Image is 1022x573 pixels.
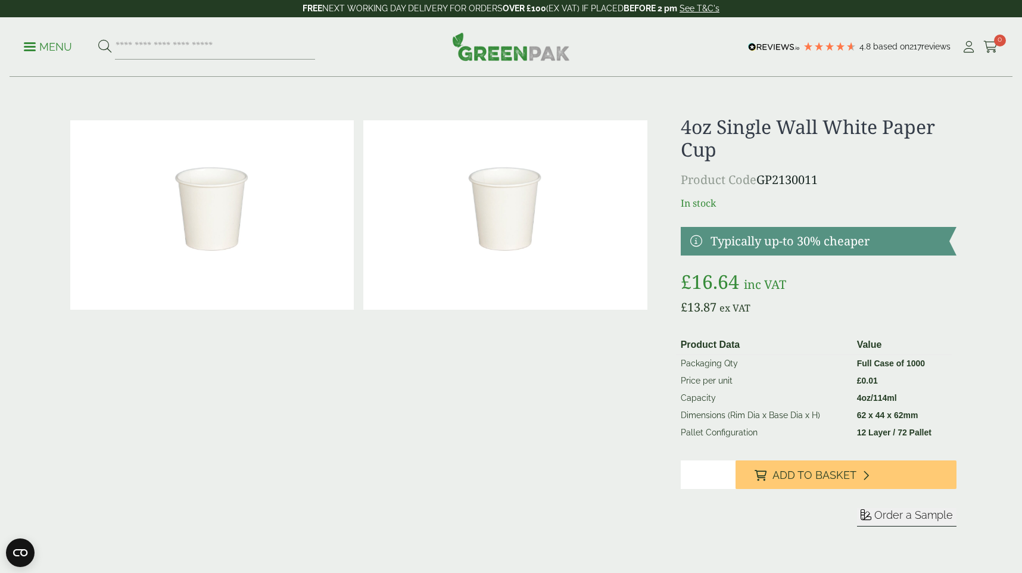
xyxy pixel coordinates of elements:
td: Price per unit [676,372,852,390]
img: 4oz Single Wall White Paper Cup 0 [70,120,354,310]
strong: 12 Layer / 72 Pallet [857,428,931,437]
p: In stock [681,196,956,210]
th: Product Data [676,335,852,355]
strong: BEFORE 2 pm [624,4,677,13]
strong: Full Case of 1000 [857,359,925,368]
img: REVIEWS.io [748,43,800,51]
td: Pallet Configuration [676,424,852,441]
p: Menu [24,40,72,54]
h1: 4oz Single Wall White Paper Cup [681,116,956,161]
strong: OVER £100 [503,4,546,13]
strong: 62 x 44 x 62mm [857,410,918,420]
a: 0 [983,38,998,56]
span: Based on [873,42,909,51]
a: See T&C's [680,4,719,13]
span: 217 [909,42,921,51]
span: ex VAT [719,301,750,314]
img: GreenPak Supplies [452,32,570,61]
td: Capacity [676,390,852,407]
td: Dimensions (Rim Dia x Base Dia x H) [676,407,852,424]
strong: 4oz/114ml [857,393,897,403]
button: Open CMP widget [6,538,35,567]
span: Product Code [681,172,756,188]
span: reviews [921,42,951,51]
span: £ [681,269,691,294]
td: Packaging Qty [676,354,852,372]
span: £ [857,376,862,385]
img: 4oz Single Wall White Paper Cup Full Case Of 0 [363,120,647,310]
bdi: 13.87 [681,299,716,315]
span: £ [681,299,687,315]
span: 0 [994,35,1006,46]
div: 4.77 Stars [803,41,856,52]
bdi: 0.01 [857,376,878,385]
span: Order a Sample [874,509,953,521]
strong: FREE [303,4,322,13]
button: Add to Basket [736,460,956,489]
button: Order a Sample [857,508,956,527]
th: Value [852,335,952,355]
span: 4.8 [859,42,873,51]
i: My Account [961,41,976,53]
a: Menu [24,40,72,52]
span: inc VAT [744,276,786,292]
i: Cart [983,41,998,53]
bdi: 16.64 [681,269,739,294]
span: Add to Basket [772,469,856,482]
p: GP2130011 [681,171,956,189]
